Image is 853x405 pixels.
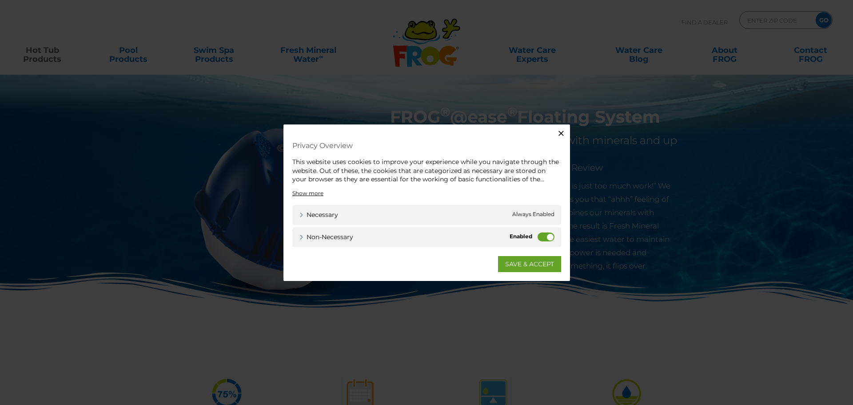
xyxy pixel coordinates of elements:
a: Show more [292,189,323,197]
span: Always Enabled [512,210,554,219]
div: This website uses cookies to improve your experience while you navigate through the website. Out ... [292,158,561,184]
a: SAVE & ACCEPT [498,256,561,272]
a: Necessary [299,210,338,219]
h4: Privacy Overview [292,138,561,153]
a: Non-necessary [299,232,353,241]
